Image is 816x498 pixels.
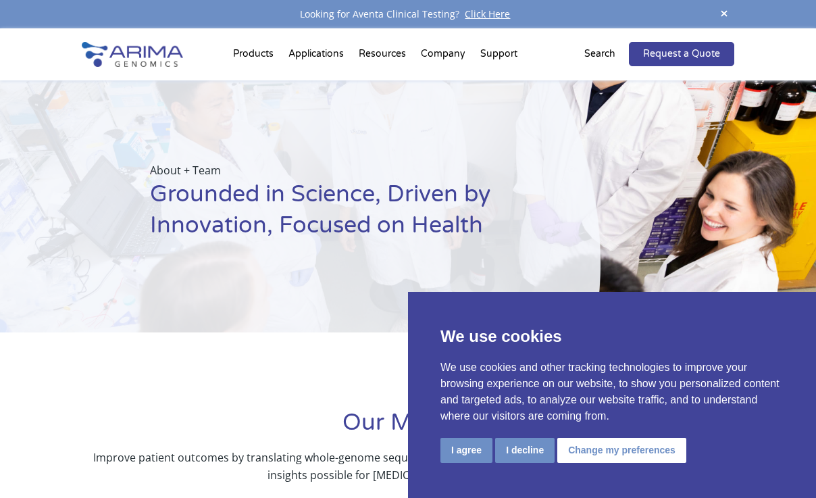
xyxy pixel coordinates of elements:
img: Arima-Genomics-logo [82,42,183,67]
p: About + Team [150,161,533,179]
button: I decline [495,438,555,463]
div: Looking for Aventa Clinical Testing? [82,5,734,23]
p: We use cookies and other tracking technologies to improve your browsing experience on our website... [440,359,784,424]
button: I agree [440,438,492,463]
a: Request a Quote [629,42,734,66]
button: Change my preferences [557,438,686,463]
p: We use cookies [440,324,784,349]
p: Search [584,45,615,63]
p: Improve patient outcomes by translating whole-genome sequence and structure information into the ... [82,449,734,484]
h1: Our Mission [82,407,734,449]
a: Click Here [459,7,515,20]
h1: Grounded in Science, Driven by Innovation, Focused on Health [150,179,533,251]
